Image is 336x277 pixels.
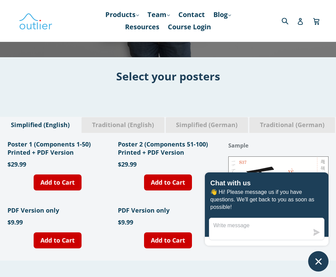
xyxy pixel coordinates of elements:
[171,121,243,129] span: Simplified (German)
[144,9,173,21] a: Team
[7,140,108,156] h1: Poster 1 (Components 1-50) Printed + PDF Version
[87,121,159,129] span: Traditional (English)
[122,21,163,33] a: Resources
[118,218,133,226] span: $9.99
[34,174,82,190] a: Add to Cart
[164,21,214,33] a: Course Login
[228,140,329,151] h1: Sample
[254,121,330,129] span: Traditional (German)
[118,206,218,214] h1: PDF Version only
[7,206,108,214] h1: PDF Version only
[5,121,75,129] span: Simplified (English)
[118,140,218,156] h1: Poster 2 (Components 51-100) Printed + PDF Version
[7,160,26,168] span: $29.99
[7,218,23,226] span: $9.99
[118,160,137,168] span: $29.99
[19,11,53,31] img: Outlier Linguistics
[210,9,234,21] a: Blog
[34,232,82,248] a: Add to Cart
[144,232,192,248] a: Add to Cart
[102,9,142,21] a: Products
[144,174,192,190] a: Add to Cart
[280,14,299,28] input: Search
[175,9,208,21] a: Contact
[203,172,331,272] inbox-online-store-chat: Shopify online store chat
